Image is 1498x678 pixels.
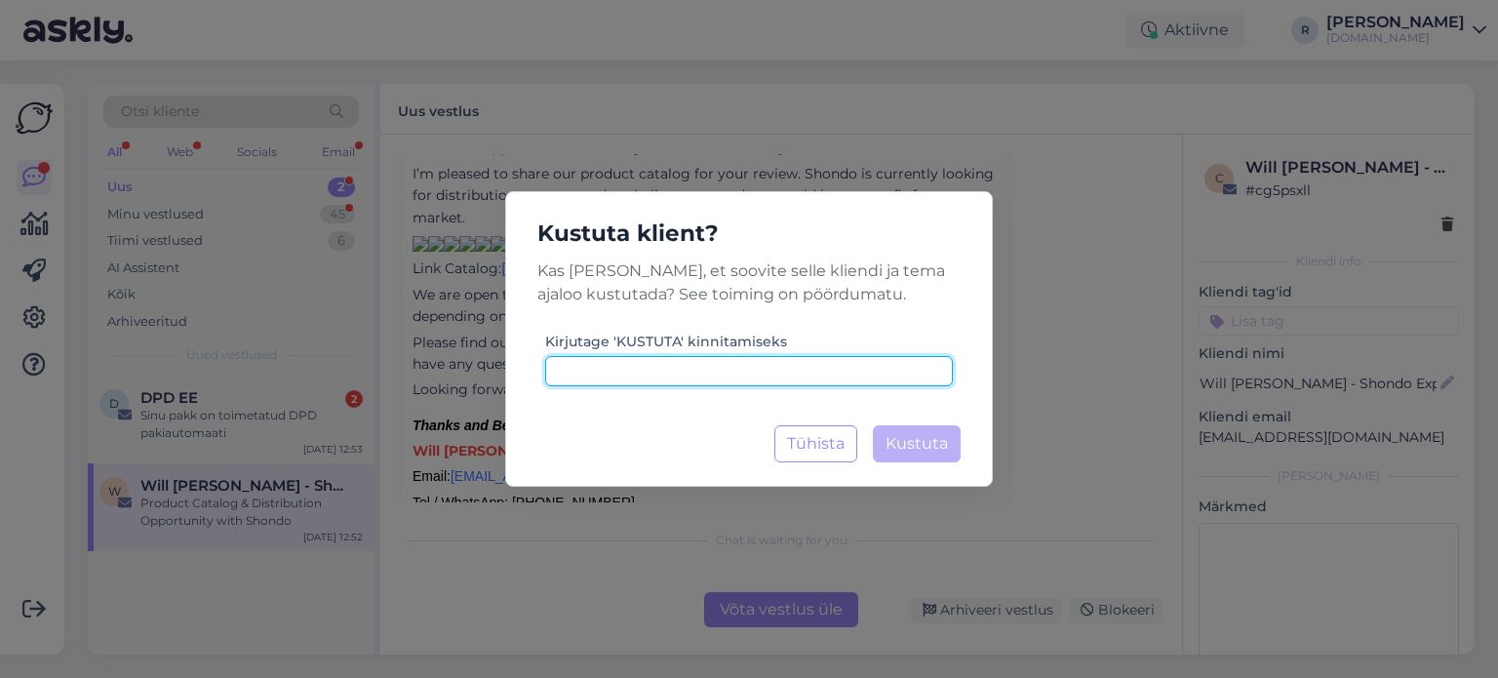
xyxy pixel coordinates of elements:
[522,259,976,306] p: Kas [PERSON_NAME], et soovite selle kliendi ja tema ajaloo kustutada? See toiming on pöördumatu.
[545,332,787,352] label: Kirjutage 'KUSTUTA' kinnitamiseks
[886,434,948,453] span: Kustuta
[774,425,857,462] button: Tühista
[873,425,961,462] button: Kustuta
[522,216,976,252] h5: Kustuta klient?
